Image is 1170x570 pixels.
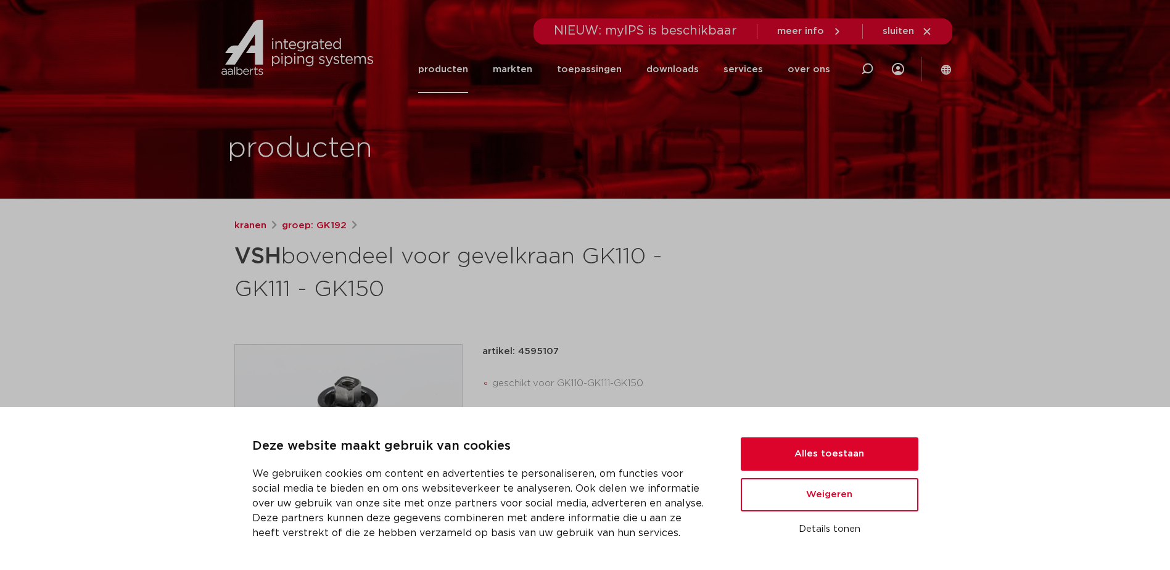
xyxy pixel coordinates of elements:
p: We gebruiken cookies om content en advertenties te personaliseren, om functies voor social media ... [252,466,711,540]
button: Weigeren [741,478,918,511]
a: groep: GK192 [282,218,347,233]
h1: bovendeel voor gevelkraan GK110 - GK111 - GK150 [234,238,698,305]
p: Deze website maakt gebruik van cookies [252,437,711,456]
a: services [723,46,763,93]
a: meer info [777,26,842,37]
p: artikel: 4595107 [482,344,559,359]
a: downloads [646,46,699,93]
a: sluiten [883,26,933,37]
a: over ons [788,46,830,93]
span: NIEUW: myIPS is beschikbaar [554,25,737,37]
li: geschikt voor GK110-GK111-GK150 [492,374,936,394]
a: kranen [234,218,266,233]
span: meer info [777,27,824,36]
strong: VSH [234,246,281,268]
a: markten [493,46,532,93]
nav: Menu [418,46,830,93]
span: sluiten [883,27,914,36]
a: producten [418,46,468,93]
h1: producten [228,129,373,168]
a: toepassingen [557,46,622,93]
button: Alles toestaan [741,437,918,471]
button: Details tonen [741,519,918,540]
